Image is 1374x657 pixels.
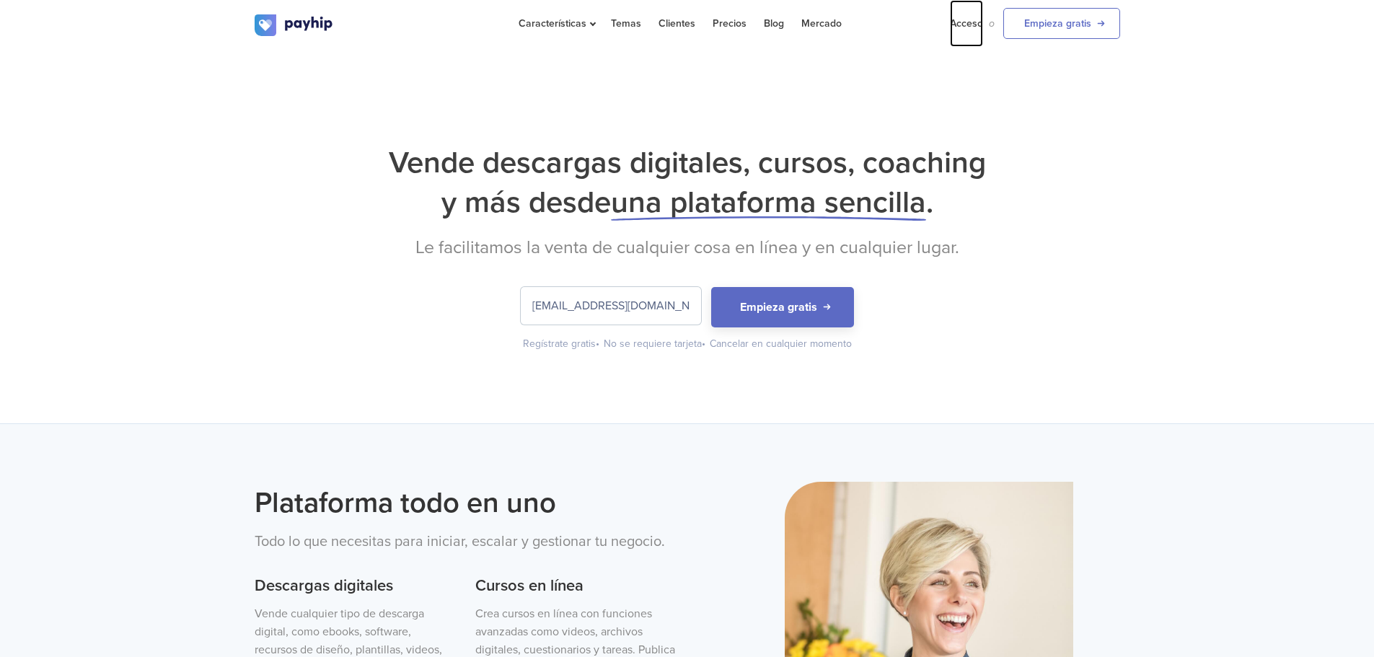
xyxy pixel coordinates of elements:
font: Mercado [801,17,842,30]
font: Clientes [659,17,695,30]
font: Acceso [950,17,983,30]
font: Blog [764,17,784,30]
font: Cursos en línea [475,576,583,595]
font: . [926,184,933,221]
font: Regístrate gratis [523,338,596,350]
font: No se requiere tarjeta [604,338,702,350]
font: Empieza gratis [1024,17,1091,30]
font: Cancelar en cualquier momento [710,338,852,350]
font: y más desde [441,184,611,221]
a: Empieza gratis [1003,8,1120,39]
font: una plataforma sencilla [611,184,926,221]
button: Empieza gratis [711,287,854,327]
input: Introduzca su dirección de correo electrónico [521,287,701,325]
font: Temas [611,17,641,30]
font: Plataforma todo en uno [255,485,556,520]
img: logo.svg [255,14,334,36]
font: Empieza gratis [740,300,817,314]
font: Le facilitamos la venta de cualquier cosa en línea y en cualquier lugar. [415,237,959,258]
font: Características [519,17,586,30]
font: Descargas digitales [255,576,393,595]
font: • [596,338,599,350]
font: Todo lo que necesitas para iniciar, escalar y gestionar tu negocio. [255,533,665,550]
font: Vende descargas digitales, cursos, coaching [389,144,986,181]
font: o [989,17,995,30]
font: Precios [713,17,747,30]
font: • [702,338,705,350]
